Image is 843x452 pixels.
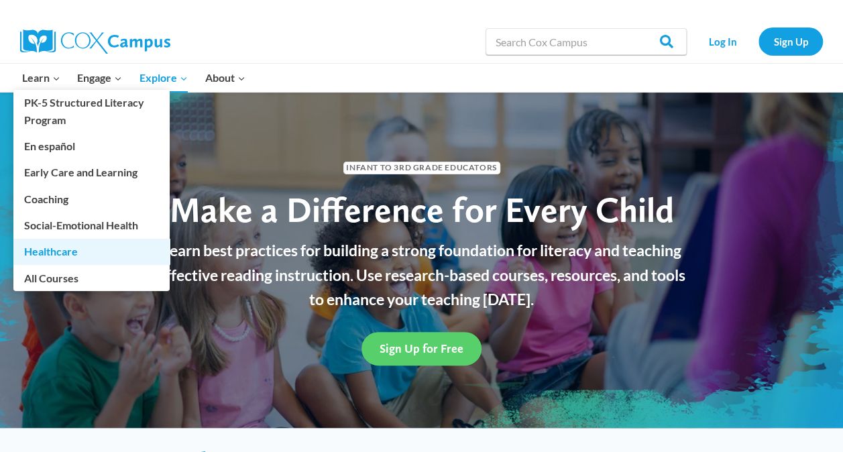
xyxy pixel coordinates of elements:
[150,238,693,312] p: Learn best practices for building a strong foundation for literacy and teaching effective reading...
[69,64,131,92] button: Child menu of Engage
[361,332,482,365] a: Sign Up for Free
[13,64,254,92] nav: Primary Navigation
[380,341,463,355] span: Sign Up for Free
[170,188,674,231] span: Make a Difference for Every Child
[13,90,170,133] a: PK-5 Structured Literacy Program
[693,27,752,55] a: Log In
[13,186,170,211] a: Coaching
[20,30,170,54] img: Cox Campus
[693,27,823,55] nav: Secondary Navigation
[131,64,196,92] button: Child menu of Explore
[486,28,687,55] input: Search Cox Campus
[13,213,170,238] a: Social-Emotional Health
[13,239,170,264] a: Healthcare
[343,162,500,174] span: Infant to 3rd Grade Educators
[196,64,254,92] button: Child menu of About
[13,265,170,290] a: All Courses
[13,64,69,92] button: Child menu of Learn
[13,160,170,185] a: Early Care and Learning
[13,133,170,159] a: En español
[758,27,823,55] a: Sign Up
